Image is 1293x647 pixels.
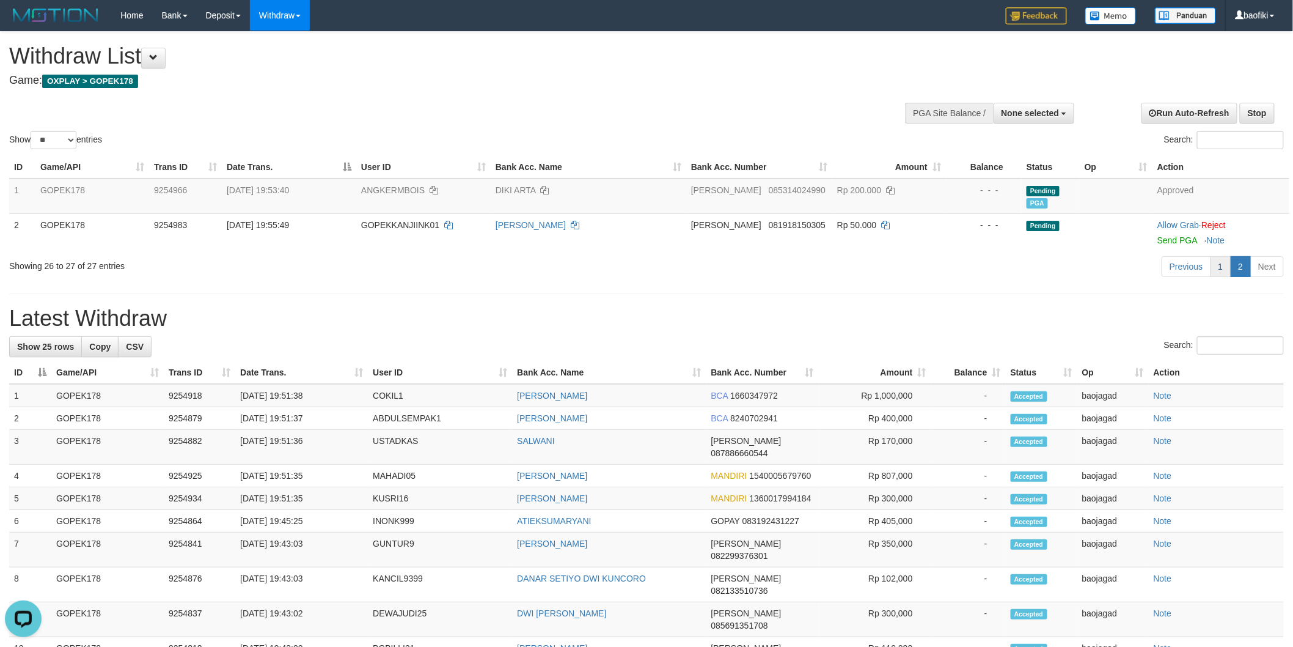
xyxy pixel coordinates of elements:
[31,131,76,149] select: Showentries
[931,510,1006,533] td: -
[51,465,164,487] td: GOPEK178
[9,306,1284,331] h1: Latest Withdraw
[711,621,768,630] span: Copy 085691351708 to clipboard
[931,568,1006,602] td: -
[1149,361,1284,384] th: Action
[517,516,591,526] a: ATIEKSUMARYANI
[9,156,35,179] th: ID
[154,220,188,230] span: 9254983
[1240,103,1275,124] a: Stop
[1164,131,1284,149] label: Search:
[819,568,931,602] td: Rp 102,000
[1011,391,1047,402] span: Accepted
[51,430,164,465] td: GOPEK178
[931,407,1006,430] td: -
[1154,391,1172,401] a: Note
[368,487,512,510] td: KUSRI16
[769,220,826,230] span: Copy 081918150305 to clipboard
[931,533,1006,568] td: -
[1230,256,1251,277] a: 2
[951,219,1017,231] div: - - -
[9,179,35,214] td: 1
[51,384,164,407] td: GOPEK178
[1027,221,1060,231] span: Pending
[1011,574,1047,585] span: Accepted
[1157,235,1197,245] a: Send PGA
[951,184,1017,196] div: - - -
[1011,494,1047,505] span: Accepted
[1002,108,1060,118] span: None selected
[1077,602,1149,637] td: baojagad
[730,413,778,423] span: Copy 8240702941 to clipboard
[361,185,425,195] span: ANGKERMBOIS
[164,407,235,430] td: 9254879
[9,213,35,251] td: 2
[1077,510,1149,533] td: baojagad
[235,361,368,384] th: Date Trans.: activate to sort column ascending
[517,494,587,503] a: [PERSON_NAME]
[51,602,164,637] td: GOPEK178
[164,430,235,465] td: 9254882
[1211,256,1231,277] a: 1
[1152,213,1289,251] td: ·
[819,510,931,533] td: Rp 405,000
[368,533,512,568] td: GUNTUR9
[9,407,51,430] td: 2
[832,156,946,179] th: Amount: activate to sort column ascending
[81,336,119,357] a: Copy
[517,608,606,618] a: DWI [PERSON_NAME]
[819,465,931,487] td: Rp 807,000
[126,342,144,352] span: CSV
[356,156,491,179] th: User ID: activate to sort column ascending
[9,255,530,272] div: Showing 26 to 27 of 27 entries
[368,602,512,637] td: DEWAJUDI25
[711,574,782,583] span: [PERSON_NAME]
[9,510,51,533] td: 6
[1157,220,1199,230] a: Allow Grab
[1164,336,1284,355] label: Search:
[1154,436,1172,446] a: Note
[1154,574,1172,583] a: Note
[931,361,1006,384] th: Balance: activate to sort column ascending
[1157,220,1201,230] span: ·
[1077,465,1149,487] td: baojagad
[711,539,782,549] span: [PERSON_NAME]
[35,156,149,179] th: Game/API: activate to sort column ascending
[1011,609,1047,619] span: Accepted
[819,361,931,384] th: Amount: activate to sort column ascending
[742,516,799,526] span: Copy 083192431227 to clipboard
[164,465,235,487] td: 9254925
[819,430,931,465] td: Rp 170,000
[1011,437,1047,447] span: Accepted
[1085,7,1137,24] img: Button%20Memo.svg
[512,361,706,384] th: Bank Acc. Name: activate to sort column ascending
[517,391,587,401] a: [PERSON_NAME]
[711,494,747,503] span: MANDIRI
[1077,361,1149,384] th: Op: activate to sort column ascending
[42,75,138,88] span: OXPLAY > GOPEK178
[1077,384,1149,407] td: baojagad
[1022,156,1080,179] th: Status
[154,185,188,195] span: 9254966
[1006,361,1077,384] th: Status: activate to sort column ascending
[750,471,811,481] span: Copy 1540005679760 to clipboard
[691,185,761,195] span: [PERSON_NAME]
[235,533,368,568] td: [DATE] 19:43:03
[35,213,149,251] td: GOPEK178
[9,361,51,384] th: ID: activate to sort column descending
[164,361,235,384] th: Trans ID: activate to sort column ascending
[1077,407,1149,430] td: baojagad
[496,220,566,230] a: [PERSON_NAME]
[1207,235,1225,245] a: Note
[1027,198,1048,209] span: Marked by baojagad
[368,465,512,487] td: MAHADI05
[711,391,728,401] span: BCA
[9,6,102,24] img: MOTION_logo.png
[9,487,51,510] td: 5
[1080,156,1152,179] th: Op: activate to sort column ascending
[994,103,1075,124] button: None selected
[235,487,368,510] td: [DATE] 19:51:35
[368,510,512,533] td: INONK999
[711,471,747,481] span: MANDIRI
[905,103,993,124] div: PGA Site Balance /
